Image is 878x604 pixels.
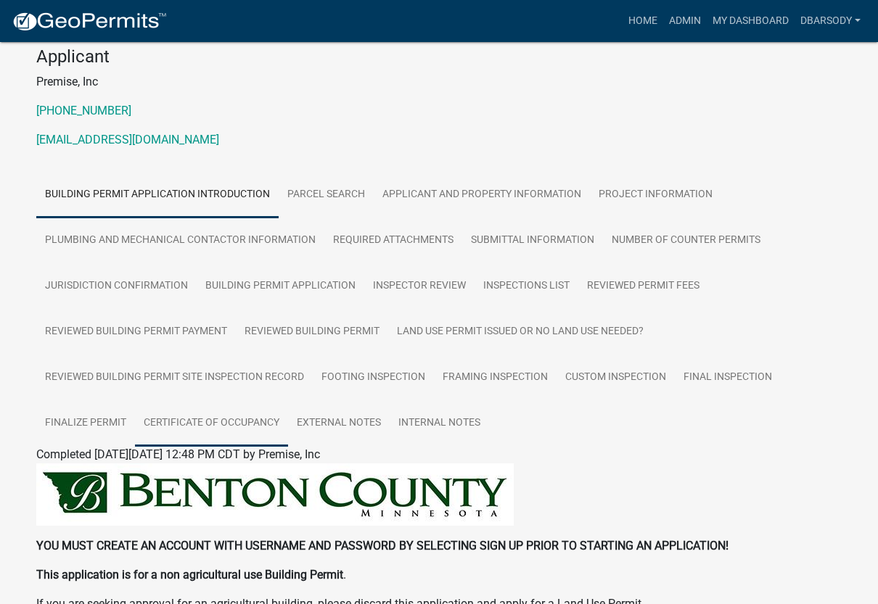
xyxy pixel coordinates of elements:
[36,447,320,461] span: Completed [DATE][DATE] 12:48 PM CDT by Premise, Inc
[36,73,842,91] p: Premise, Inc
[36,218,324,264] a: Plumbing and Mechanical Contactor Information
[36,172,279,218] a: Building Permit Application Introduction
[707,7,795,35] a: My Dashboard
[324,218,462,264] a: Required Attachments
[36,104,131,117] a: [PHONE_NUMBER]
[36,133,219,146] a: [EMAIL_ADDRESS][DOMAIN_NAME]
[135,400,288,447] a: Certificate of Occupancy
[36,355,313,401] a: Reviewed Building Permit Site Inspection Record
[462,218,603,264] a: Submittal Information
[557,355,675,401] a: Custom Inspection
[36,46,842,67] h4: Applicant
[36,400,135,447] a: Finalize Permit
[603,218,769,264] a: Number of Counter Permits
[279,172,374,218] a: Parcel search
[475,263,578,310] a: Inspections List
[388,309,652,355] a: Land Use Permit Issued or No Land Use Needed?
[623,7,663,35] a: Home
[675,355,781,401] a: Final Inspection
[313,355,434,401] a: Footing Inspection
[197,263,364,310] a: Building Permit Application
[434,355,557,401] a: Framing Inspection
[364,263,475,310] a: Inspector Review
[36,566,842,584] p: .
[590,172,721,218] a: Project Information
[36,463,514,526] img: BENTON_HEADER_184150ff-1924-48f9-adeb-d4c31246c7fa.jpeg
[36,568,343,582] strong: This application is for a non agricultural use Building Permit
[578,263,708,310] a: Reviewed Permit Fees
[236,309,388,355] a: Reviewed Building Permit
[36,539,729,553] strong: YOU MUST CREATE AN ACCOUNT WITH USERNAME AND PASSWORD BY SELECTING SIGN UP PRIOR TO STARTING AN A...
[36,309,236,355] a: Reviewed Building Permit Payment
[374,172,590,218] a: Applicant and Property Information
[390,400,489,447] a: Internal Notes
[36,263,197,310] a: Jurisdiction Confirmation
[288,400,390,447] a: External Notes
[663,7,707,35] a: Admin
[795,7,866,35] a: Dbarsody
